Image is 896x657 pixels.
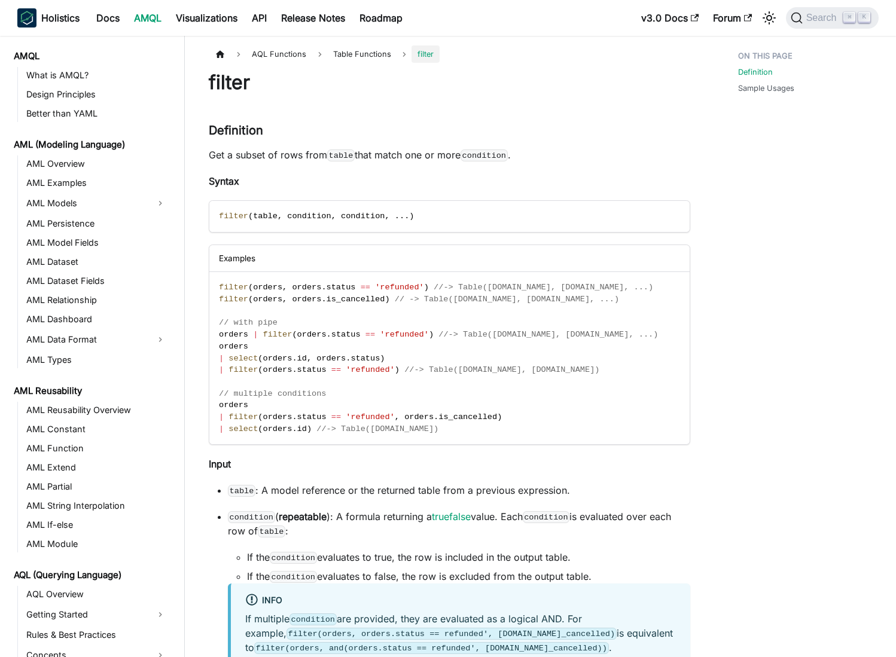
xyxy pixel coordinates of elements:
a: AML Partial [23,478,171,495]
span: ) [385,295,389,304]
span: // with pipe [219,318,278,327]
span: , [282,283,287,292]
span: , [282,295,287,304]
span: | [219,354,224,363]
span: ( [292,330,297,339]
span: , [331,212,336,221]
span: orders [263,354,292,363]
span: AQL Functions [246,45,312,63]
span: . [292,424,297,433]
span: . [400,212,404,221]
span: // multiple conditions [219,389,326,398]
a: AMQL [127,8,169,27]
a: AML Reusability [10,383,171,399]
a: Roadmap [352,8,410,27]
span: . [327,330,331,339]
span: . [395,212,400,221]
span: orders [292,295,321,304]
span: //-> Table([DOMAIN_NAME], [DOMAIN_NAME], ...) [434,283,653,292]
span: filter [228,412,258,421]
span: status [297,412,327,421]
span: orders [253,295,282,304]
div: Examples [209,245,690,272]
span: . [434,412,438,421]
span: orders [253,283,282,292]
strong: Input [209,458,231,470]
span: ( [248,295,253,304]
a: Getting Started [23,605,150,624]
a: AML Models [23,194,150,213]
span: filter [228,365,258,374]
span: // -> Table([DOMAIN_NAME], [DOMAIN_NAME], ...) [395,295,619,304]
span: 'refunded' [375,283,424,292]
a: Docs [89,8,127,27]
code: condition [289,613,337,625]
span: orders [263,424,292,433]
a: Home page [209,45,231,63]
span: . [292,365,297,374]
span: ) [307,424,312,433]
span: . [404,212,409,221]
code: filter(orders, and(orders.status == refunded', [DOMAIN_NAME]_cancelled)) [254,642,609,654]
span: orders [316,354,346,363]
code: condition [270,571,317,583]
code: table [228,485,255,497]
span: table [253,212,278,221]
a: AML Types [23,352,171,368]
a: Forum [706,8,759,27]
span: ( [258,365,263,374]
h1: filter [209,71,690,94]
span: filter [412,45,440,63]
kbd: ⌘ [843,12,855,23]
span: 'refunded' [346,365,395,374]
nav: Docs sidebar [5,36,185,657]
code: condition [523,511,570,523]
span: == [361,283,370,292]
a: Table Functions [327,45,397,63]
a: What is AMQL? [23,67,171,84]
span: | [219,412,224,421]
a: Design Principles [23,86,171,103]
span: ) [380,354,385,363]
span: . [292,354,297,363]
span: 'refunded' [380,330,429,339]
li: If the evaluates to true, the row is included in the output table. [247,550,690,564]
span: filter [263,330,292,339]
span: . [321,295,326,304]
span: orders [404,412,434,421]
nav: Breadcrumbs [209,45,690,63]
span: ) [497,412,502,421]
span: //-> Table([DOMAIN_NAME], [DOMAIN_NAME]) [404,365,599,374]
span: == [331,365,341,374]
span: ( [248,283,253,292]
a: AML Dashboard [23,311,171,328]
code: condition [228,511,275,523]
button: Expand sidebar category 'Getting Started' [150,605,171,624]
span: status [327,283,356,292]
kbd: K [858,12,870,23]
span: id [297,424,307,433]
span: , [307,354,312,363]
span: ) [424,283,429,292]
span: id [297,354,307,363]
span: ) [429,330,434,339]
button: Search (Command+K) [786,7,879,29]
a: Sample Usages [738,82,794,94]
a: Rules & Best Practices [23,627,171,643]
span: orders [297,330,327,339]
span: filter [219,283,248,292]
span: . [292,412,297,421]
a: AQL Overview [23,586,171,603]
a: AML Reusability Overview [23,402,171,418]
span: orders [219,342,248,351]
code: table [327,149,355,161]
span: select [228,424,258,433]
span: | [253,330,258,339]
p: If multiple are provided, they are evaluated as a logical AND. For example, is equivalent to . [245,612,676,655]
span: is_cancelled [327,295,385,304]
span: ( [258,424,263,433]
a: AML If-else [23,517,171,533]
a: AML Constant [23,421,171,438]
a: AMQL [10,48,171,65]
a: AML (Modeling Language) [10,136,171,153]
